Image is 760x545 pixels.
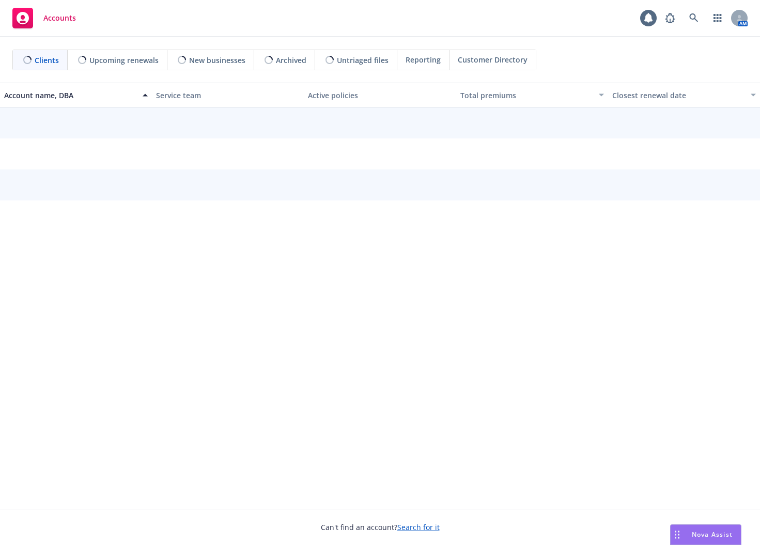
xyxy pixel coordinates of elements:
[460,90,593,101] div: Total premiums
[156,90,300,101] div: Service team
[337,55,389,66] span: Untriaged files
[608,83,760,107] button: Closest renewal date
[612,90,745,101] div: Closest renewal date
[397,522,440,532] a: Search for it
[684,8,704,28] a: Search
[707,8,728,28] a: Switch app
[304,83,456,107] button: Active policies
[89,55,159,66] span: Upcoming renewals
[660,8,680,28] a: Report a Bug
[321,522,440,533] span: Can't find an account?
[308,90,452,101] div: Active policies
[456,83,608,107] button: Total premiums
[458,54,528,65] span: Customer Directory
[35,55,59,66] span: Clients
[406,54,441,65] span: Reporting
[43,14,76,22] span: Accounts
[670,524,741,545] button: Nova Assist
[692,530,733,539] span: Nova Assist
[8,4,80,33] a: Accounts
[671,525,684,544] div: Drag to move
[276,55,306,66] span: Archived
[189,55,245,66] span: New businesses
[4,90,136,101] div: Account name, DBA
[152,83,304,107] button: Service team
